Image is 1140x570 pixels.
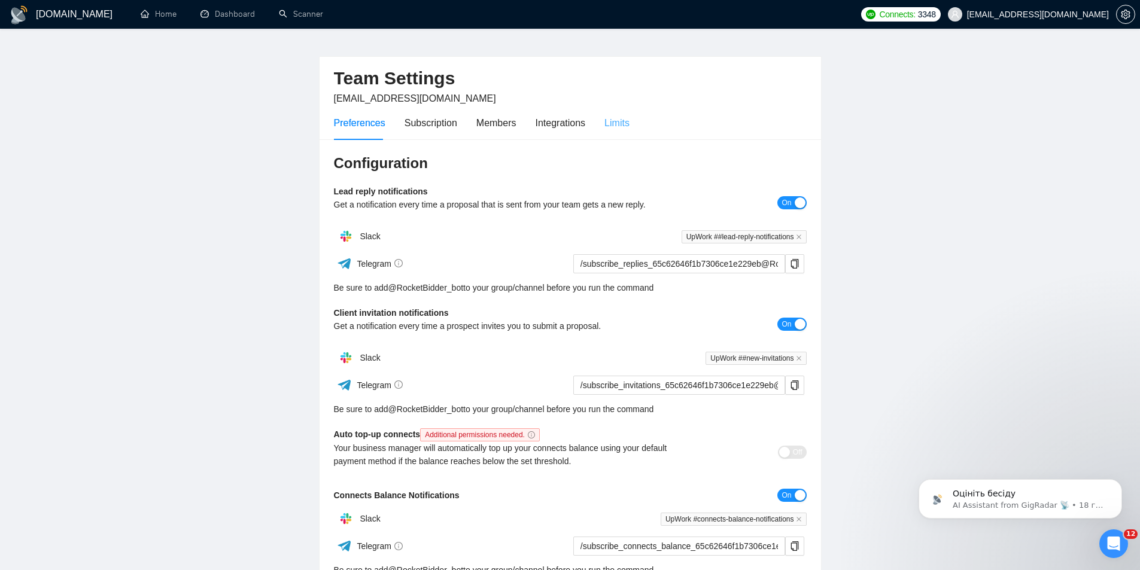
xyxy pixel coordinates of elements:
[200,9,255,19] a: dashboardDashboard
[360,514,380,523] span: Slack
[785,537,804,556] button: copy
[1099,529,1128,558] iframe: Intercom live chat
[334,308,449,318] b: Client invitation notifications
[334,507,358,531] img: hpQkSZIkSZIkSZIkSZIkSZIkSZIkSZIkSZIkSZIkSZIkSZIkSZIkSZIkSZIkSZIkSZIkSZIkSZIkSZIkSZIkSZIkSZIkSZIkS...
[796,234,802,240] span: close
[1116,10,1135,19] a: setting
[357,259,403,269] span: Telegram
[901,454,1140,538] iframe: Intercom notifications повідомлення
[604,115,630,130] div: Limits
[782,196,791,209] span: On
[879,8,915,21] span: Connects:
[388,281,464,294] a: @RocketBidder_bot
[536,115,586,130] div: Integrations
[706,352,806,365] span: UpWork ##new-invitations
[1124,529,1138,539] span: 12
[334,346,358,370] img: hpQkSZIkSZIkSZIkSZIkSZIkSZIkSZIkSZIkSZIkSZIkSZIkSZIkSZIkSZIkSZIkSZIkSZIkSZIkSZIkSZIkSZIkSZIkSZIkS...
[782,489,791,502] span: On
[334,198,689,211] div: Get a notification every time a proposal that is sent from your team gets a new reply.
[334,281,807,294] div: Be sure to add to your group/channel before you run the command
[10,5,29,25] img: logo
[334,224,358,248] img: hpQkSZIkSZIkSZIkSZIkSZIkSZIkSZIkSZIkSZIkSZIkSZIkSZIkSZIkSZIkSZIkSZIkSZIkSZIkSZIkSZIkSZIkSZIkSZIkS...
[334,319,689,333] div: Get a notification every time a prospect invites you to submit a proposal.
[785,254,804,273] button: copy
[528,431,535,438] span: info-circle
[786,259,804,269] span: copy
[357,541,403,551] span: Telegram
[357,380,403,390] span: Telegram
[394,259,403,267] span: info-circle
[388,403,464,416] a: @RocketBidder_bot
[918,8,936,21] span: 3348
[337,377,352,392] img: ww3wtPAAAAAElFTkSuQmCC
[405,115,457,130] div: Subscription
[1116,5,1135,24] button: setting
[334,93,496,103] span: [EMAIL_ADDRESS][DOMAIN_NAME]
[682,230,807,243] span: UpWork ##lead-reply-notifications
[337,538,352,553] img: ww3wtPAAAAAElFTkSuQmCC
[420,428,540,441] span: Additional permissions needed.
[951,10,959,19] span: user
[337,256,352,271] img: ww3wtPAAAAAElFTkSuQmCC
[785,376,804,395] button: copy
[334,66,807,91] h2: Team Settings
[334,403,807,416] div: Be sure to add to your group/channel before you run the command
[786,380,804,390] span: copy
[334,429,545,439] b: Auto top-up connects
[141,9,177,19] a: homeHome
[394,542,403,550] span: info-circle
[782,318,791,331] span: On
[796,355,802,361] span: close
[796,516,802,522] span: close
[334,115,385,130] div: Preferences
[334,441,689,468] div: Your business manager will automatically top up your connects balance using your default payment ...
[661,513,807,526] span: UpWork #connects-balance-notifications
[279,9,323,19] a: searchScanner
[394,380,403,389] span: info-circle
[334,490,460,500] b: Connects Balance Notifications
[360,231,380,241] span: Slack
[334,154,807,173] h3: Configuration
[866,10,875,19] img: upwork-logo.png
[793,446,802,459] span: Off
[1117,10,1135,19] span: setting
[334,187,428,196] b: Lead reply notifications
[476,115,516,130] div: Members
[786,541,804,551] span: copy
[360,353,380,362] span: Slack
